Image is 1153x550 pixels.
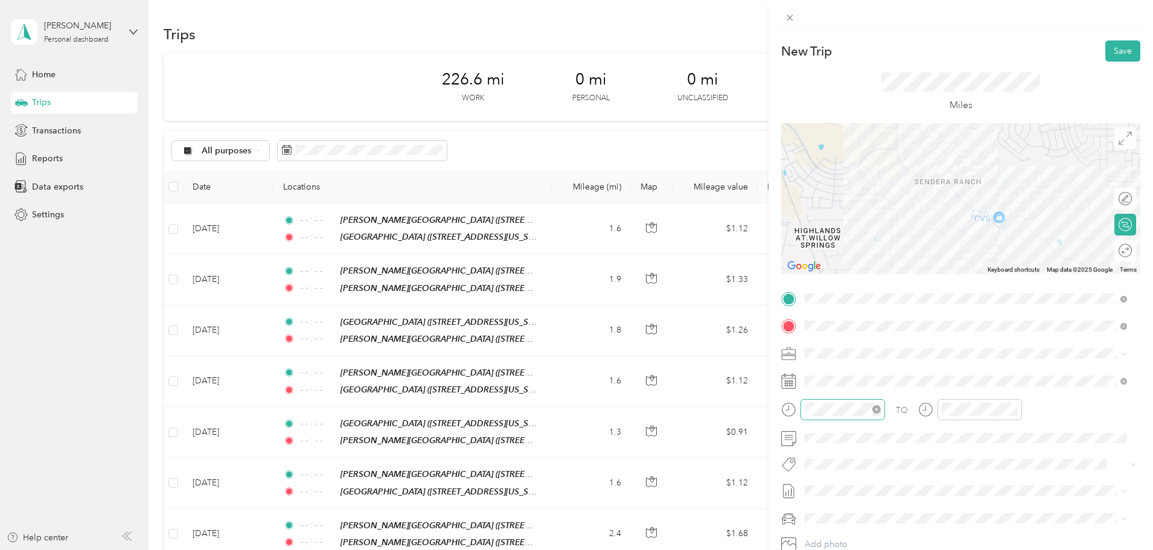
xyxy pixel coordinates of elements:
button: Keyboard shortcuts [988,266,1040,274]
span: close-circle [872,405,881,414]
img: Google [784,258,824,274]
button: Save [1105,40,1140,62]
span: Map data ©2025 Google [1047,266,1113,273]
a: Open this area in Google Maps (opens a new window) [784,258,824,274]
p: New Trip [781,43,832,60]
iframe: Everlance-gr Chat Button Frame [1085,482,1153,550]
p: Miles [950,98,973,113]
div: TO [896,404,908,417]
